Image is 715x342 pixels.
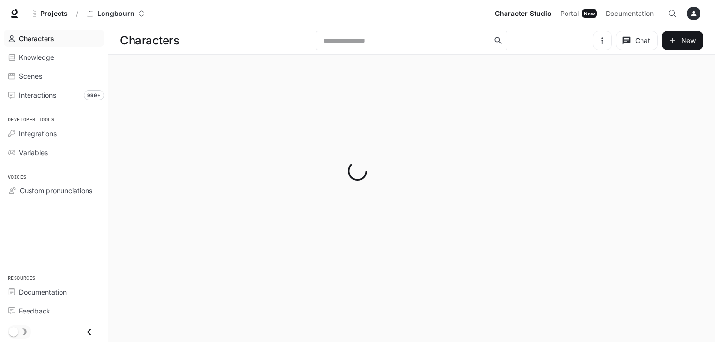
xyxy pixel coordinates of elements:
[84,90,104,100] span: 999+
[82,4,149,23] button: Open workspace menu
[20,185,92,196] span: Custom pronunciations
[4,68,104,85] a: Scenes
[582,9,597,18] div: New
[19,33,54,43] span: Characters
[560,8,579,20] span: Portal
[4,284,104,300] a: Documentation
[78,322,100,342] button: Close drawer
[495,8,551,20] span: Character Studio
[25,4,72,23] a: Go to projects
[4,144,104,161] a: Variables
[19,52,54,62] span: Knowledge
[19,287,67,297] span: Documentation
[606,8,654,20] span: Documentation
[4,30,104,47] a: Characters
[4,182,104,199] a: Custom pronunciations
[4,49,104,66] a: Knowledge
[602,4,661,23] a: Documentation
[40,10,68,18] span: Projects
[72,9,82,19] div: /
[556,4,601,23] a: PortalNew
[19,128,57,139] span: Integrations
[663,4,682,23] button: Open Command Menu
[19,147,48,157] span: Variables
[19,90,56,100] span: Interactions
[19,71,42,81] span: Scenes
[4,302,104,319] a: Feedback
[4,125,104,142] a: Integrations
[19,306,50,316] span: Feedback
[4,86,104,103] a: Interactions
[97,10,134,18] p: Longbourn
[9,326,18,337] span: Dark mode toggle
[491,4,555,23] a: Character Studio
